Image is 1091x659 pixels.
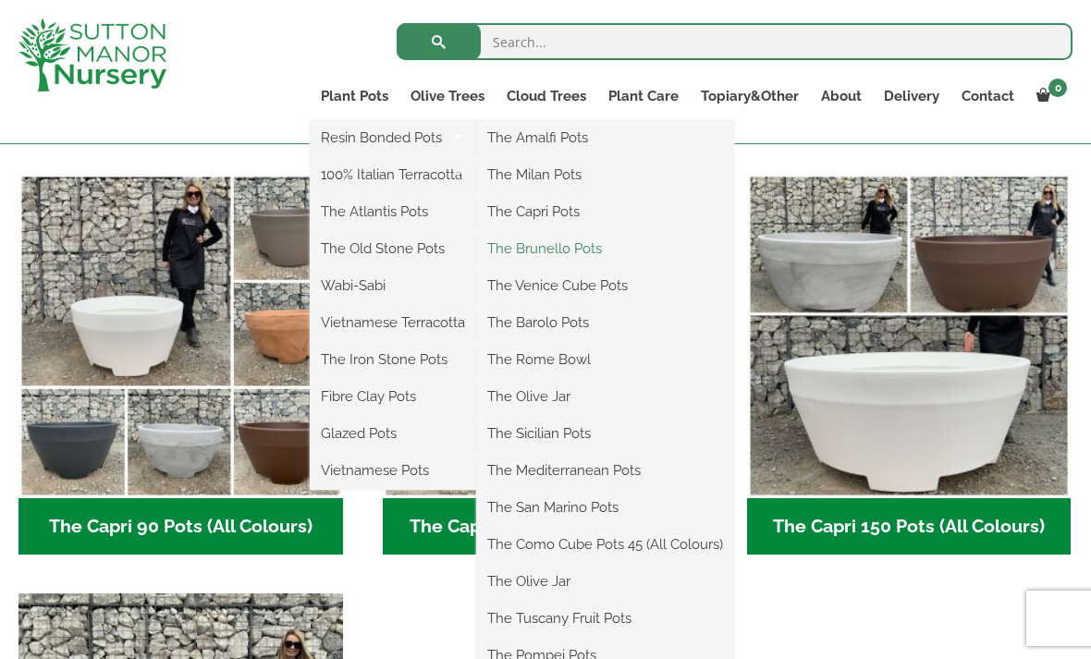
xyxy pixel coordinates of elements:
[397,23,1073,60] input: Search...
[310,346,476,373] a: The Iron Stone Pots
[476,161,734,189] a: The Milan Pots
[18,174,343,555] a: Visit product category The Capri 90 Pots (All Colours)
[1048,79,1067,97] span: 0
[476,567,734,595] a: The Olive Jar
[810,83,873,109] a: About
[476,383,734,410] a: The Olive Jar
[873,83,950,109] a: Delivery
[18,498,343,555] h2: The Capri 90 Pots (All Colours)
[476,272,734,299] a: The Venice Cube Pots
[310,198,476,226] a: The Atlantis Pots
[18,174,343,498] img: The Capri 90 Pots (All Colours)
[496,83,597,109] a: Cloud Trees
[310,383,476,410] a: Fibre Clay Pots
[310,161,476,189] a: 100% Italian Terracotta
[476,346,734,373] a: The Rome Bowl
[476,494,734,521] a: The San Marino Pots
[476,309,734,336] a: The Barolo Pots
[476,531,734,558] a: The Como Cube Pots 45 (All Colours)
[476,604,734,632] a: The Tuscany Fruit Pots
[476,198,734,226] a: The Capri Pots
[310,124,476,152] a: Resin Bonded Pots
[747,498,1072,555] h2: The Capri 150 Pots (All Colours)
[310,457,476,484] a: Vietnamese Pots
[310,309,476,336] a: Vietnamese Terracotta
[690,83,810,109] a: Topiary&Other
[399,83,496,109] a: Olive Trees
[597,83,690,109] a: Plant Care
[747,174,1072,555] a: Visit product category The Capri 150 Pots (All Colours)
[476,124,734,152] a: The Amalfi Pots
[383,498,707,555] h2: The Capri 110 Pots (All Colours)
[18,18,166,92] img: logo
[747,174,1072,498] img: The Capri 150 Pots (All Colours)
[310,235,476,262] a: The Old Stone Pots
[476,420,734,447] a: The Sicilian Pots
[310,83,399,109] a: Plant Pots
[950,83,1025,109] a: Contact
[476,235,734,262] a: The Brunello Pots
[1025,83,1073,109] a: 0
[476,457,734,484] a: The Mediterranean Pots
[310,272,476,299] a: Wabi-Sabi
[310,420,476,447] a: Glazed Pots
